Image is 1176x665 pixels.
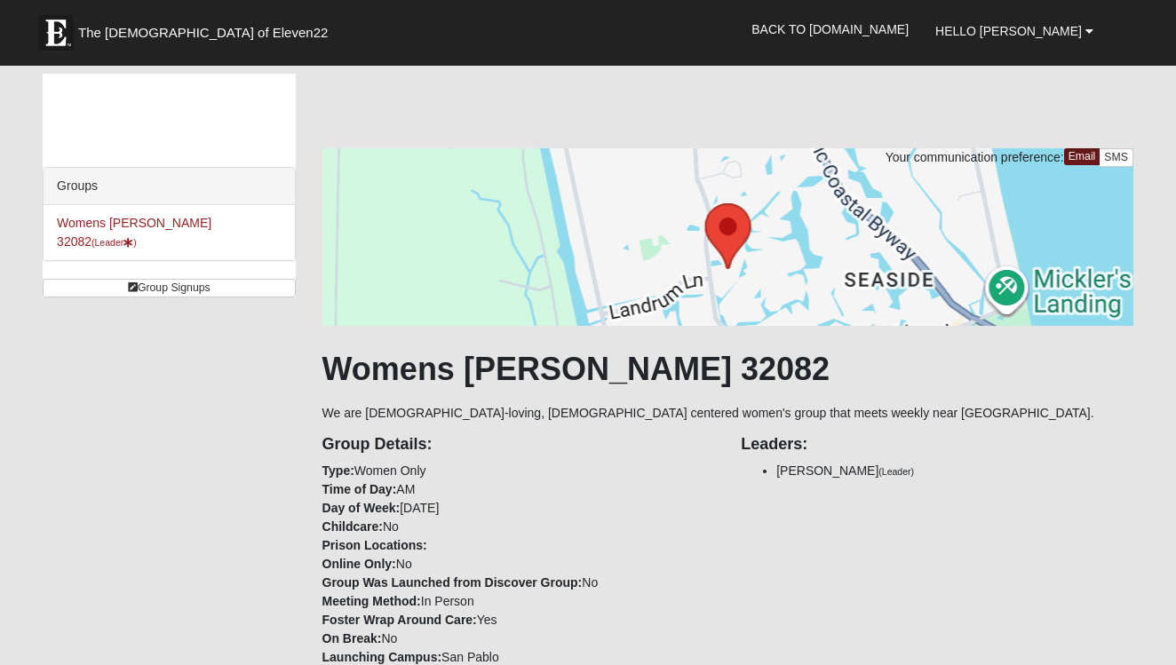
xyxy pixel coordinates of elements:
strong: Meeting Method: [322,594,421,608]
a: Hello [PERSON_NAME] [922,9,1107,53]
li: [PERSON_NAME] [776,462,1133,480]
a: Womens [PERSON_NAME] 32082(Leader) [57,216,211,249]
a: Email [1064,148,1101,165]
strong: Prison Locations: [322,538,427,552]
strong: On Break: [322,631,382,645]
strong: Time of Day: [322,482,397,496]
strong: Type: [322,463,354,478]
span: The [DEMOGRAPHIC_DATA] of Eleven22 [78,24,328,42]
strong: Childcare: [322,519,383,534]
h4: Leaders: [741,435,1133,455]
a: SMS [1099,148,1133,167]
strong: Foster Wrap Around Care: [322,613,477,627]
a: Group Signups [43,279,295,297]
strong: Day of Week: [322,501,401,515]
strong: Group Was Launched from Discover Group: [322,575,583,590]
span: Hello [PERSON_NAME] [935,24,1082,38]
a: Back to [DOMAIN_NAME] [738,7,922,51]
span: Your communication preference: [886,150,1064,164]
strong: Online Only: [322,557,396,571]
small: (Leader) [878,466,914,477]
h4: Group Details: [322,435,715,455]
img: Eleven22 logo [38,15,74,51]
a: The [DEMOGRAPHIC_DATA] of Eleven22 [29,6,385,51]
div: Groups [44,168,294,205]
h1: Womens [PERSON_NAME] 32082 [322,350,1133,388]
small: (Leader ) [91,237,137,248]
